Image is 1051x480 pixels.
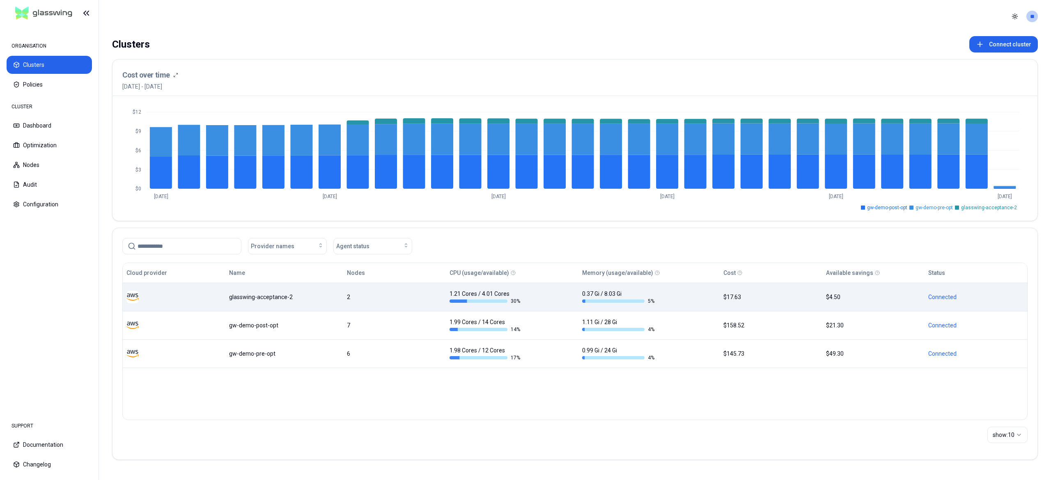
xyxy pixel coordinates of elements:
img: aws [126,291,139,303]
button: Changelog [7,455,92,473]
tspan: $6 [135,148,141,153]
div: glasswing-acceptance-2 [229,293,340,301]
div: Clusters [112,36,150,53]
div: 1.99 Cores / 14 Cores [450,318,522,333]
span: [DATE] - [DATE] [122,82,178,91]
button: Memory (usage/available) [582,265,653,281]
span: Agent status [336,242,369,250]
button: Dashboard [7,117,92,135]
button: Nodes [7,156,92,174]
div: $158.52 [723,321,819,329]
div: Connected [928,293,1023,301]
button: Connect cluster [969,36,1038,53]
button: Cost [723,265,736,281]
tspan: [DATE] [829,194,843,199]
div: 14 % [450,326,522,333]
button: Policies [7,75,92,94]
img: aws [126,347,139,360]
button: Documentation [7,436,92,454]
button: Agent status [333,238,412,254]
span: Provider names [251,242,294,250]
div: $145.73 [723,350,819,358]
div: 0.99 Gi / 24 Gi [582,346,654,361]
div: Status [928,269,945,277]
tspan: $3 [135,167,141,173]
div: 6 [347,350,442,358]
div: CLUSTER [7,98,92,115]
button: Audit [7,176,92,194]
div: 7 [347,321,442,329]
div: $4.50 [826,293,921,301]
button: Clusters [7,56,92,74]
button: Available savings [826,265,873,281]
button: Optimization [7,136,92,154]
tspan: $0 [135,186,141,192]
div: Connected [928,350,1023,358]
h3: Cost over time [122,69,170,81]
tspan: $12 [133,109,141,115]
tspan: [DATE] [660,194,675,199]
div: 17 % [450,354,522,361]
div: 1.11 Gi / 28 Gi [582,318,654,333]
tspan: [DATE] [323,194,337,199]
tspan: [DATE] [154,194,168,199]
div: 30 % [450,298,522,304]
span: gw-demo-pre-opt [916,204,953,211]
div: 1.21 Cores / 4.01 Cores [450,290,522,304]
span: glasswing-acceptance-2 [961,204,1017,211]
div: gw-demo-post-opt [229,321,340,329]
div: Connected [928,321,1023,329]
div: 2 [347,293,442,301]
button: Cloud provider [126,265,167,281]
div: ORGANISATION [7,38,92,54]
button: Name [229,265,245,281]
tspan: [DATE] [491,194,506,199]
img: aws [126,319,139,331]
button: Configuration [7,195,92,213]
img: GlassWing [12,4,76,23]
button: Nodes [347,265,365,281]
tspan: $9 [135,128,141,134]
div: $21.30 [826,321,921,329]
span: gw-demo-post-opt [867,204,907,211]
button: Provider names [248,238,327,254]
div: SUPPORT [7,418,92,434]
div: 4 % [582,326,654,333]
div: 4 % [582,354,654,361]
div: gw-demo-pre-opt [229,350,340,358]
div: 5 % [582,298,654,304]
div: 0.37 Gi / 8.03 Gi [582,290,654,304]
tspan: [DATE] [998,194,1012,199]
button: CPU (usage/available) [450,265,509,281]
div: 1.98 Cores / 12 Cores [450,346,522,361]
div: $49.30 [826,350,921,358]
div: $17.63 [723,293,819,301]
